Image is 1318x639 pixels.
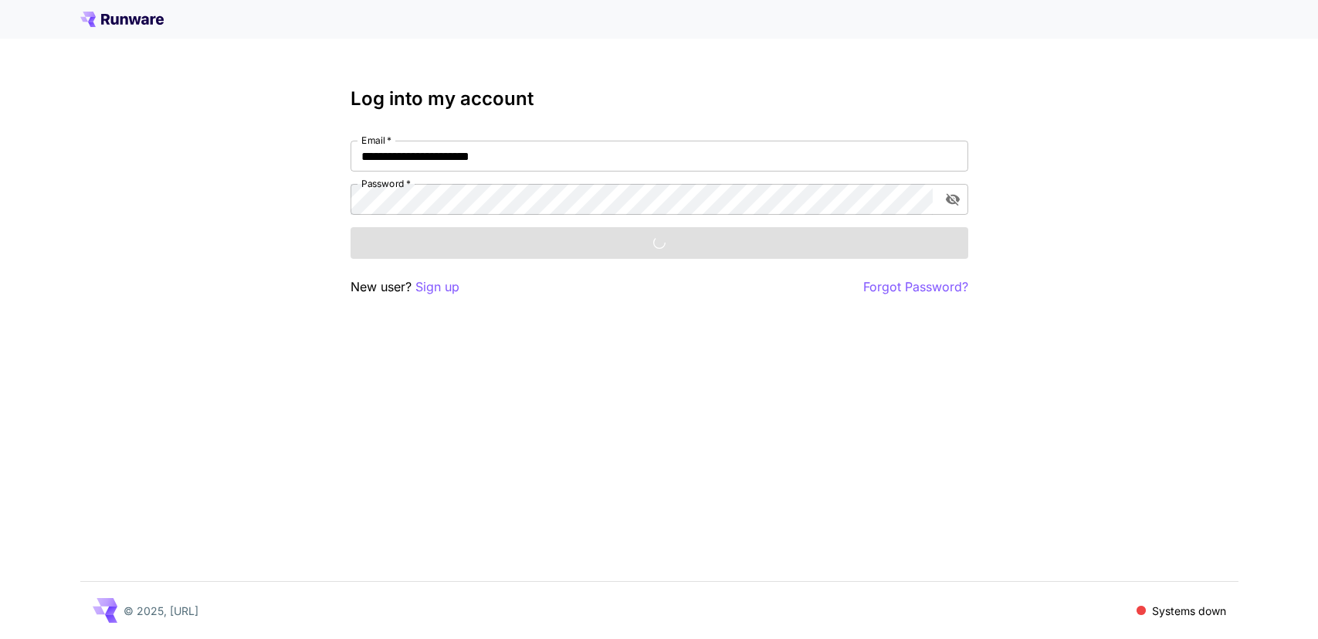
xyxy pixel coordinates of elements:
label: Password [361,177,411,190]
p: Systems down [1152,603,1226,619]
button: toggle password visibility [939,185,967,213]
label: Email [361,134,391,147]
button: Forgot Password? [863,277,968,297]
h3: Log into my account [351,88,968,110]
button: Sign up [415,277,459,297]
p: © 2025, [URL] [124,603,198,619]
p: New user? [351,277,459,297]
